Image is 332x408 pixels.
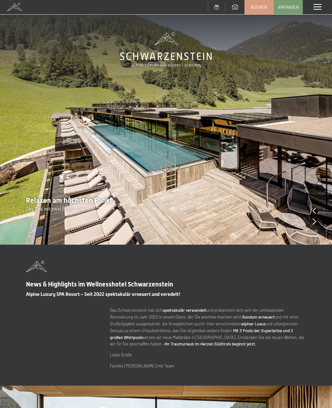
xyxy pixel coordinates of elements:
[242,314,275,320] strong: Rundum erneuert
[251,4,267,10] span: Buchen
[163,308,207,313] strong: spektakulär verwandelt
[26,196,113,204] span: Relaxen am höchsten Punkt
[26,280,173,288] span: News & Highlights im Wellnesshotel Schwarzenstein
[110,352,306,358] p: Liebe Grüße
[26,206,93,212] span: Sky Spa mit zwei Pools - Saunen
[241,321,266,326] strong: alpiner Luxus
[110,363,306,369] p: Familie [PERSON_NAME] mit Team
[110,328,293,340] strong: Mit 3 Pools der Superlative und 2 großen Whirlpools
[110,307,306,347] p: Das Schwarzenstein hat sich und präsentiert sich seit der umfassenden Renovierung im Jahr 2022 in...
[274,0,302,14] a: Anfragen
[315,228,317,235] span: 8
[313,228,315,235] span: /
[165,341,256,346] strong: Ihr Traumurlaub im Herzen Südtirols beginnt jetzt.
[311,228,313,235] span: 1
[245,0,273,14] a: Buchen
[278,4,299,10] span: Anfragen
[26,291,181,297] span: Alpine Luxury SPA Resort – Seit 2022 spektakulär erneuert und veredelt!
